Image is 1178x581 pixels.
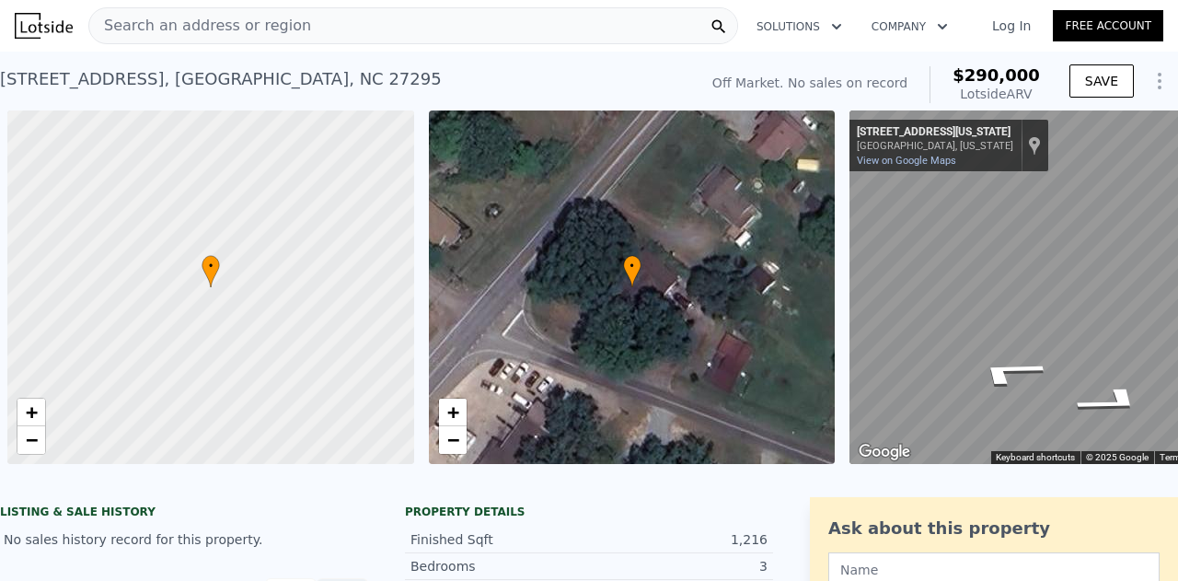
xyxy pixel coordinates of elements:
[1086,452,1149,462] span: © 2025 Google
[953,85,1040,103] div: Lotside ARV
[202,255,220,287] div: •
[854,440,915,464] a: Open this area in Google Maps (opens a new window)
[857,10,963,43] button: Company
[1069,64,1134,98] button: SAVE
[828,516,1160,541] div: Ask about this property
[439,399,467,426] a: Zoom in
[857,155,956,167] a: View on Google Maps
[589,530,768,549] div: 1,216
[15,13,73,39] img: Lotside
[623,258,641,274] span: •
[405,505,773,519] div: Property details
[17,426,45,454] a: Zoom out
[623,255,641,287] div: •
[202,258,220,274] span: •
[712,74,907,92] div: Off Market. No sales on record
[439,426,467,454] a: Zoom out
[89,15,311,37] span: Search an address or region
[410,530,589,549] div: Finished Sqft
[1028,135,1041,156] a: Show location on map
[26,428,38,451] span: −
[996,451,1075,464] button: Keyboard shortcuts
[410,557,589,575] div: Bedrooms
[857,140,1013,152] div: [GEOGRAPHIC_DATA], [US_STATE]
[446,428,458,451] span: −
[1141,63,1178,99] button: Show Options
[970,17,1053,35] a: Log In
[446,401,458,424] span: +
[941,351,1076,394] path: Go Northeast, N North Carolina Hwy 150
[1053,10,1163,41] a: Free Account
[26,401,38,424] span: +
[953,65,1040,85] span: $290,000
[857,125,1013,140] div: [STREET_ADDRESS][US_STATE]
[854,440,915,464] img: Google
[589,557,768,575] div: 3
[742,10,857,43] button: Solutions
[17,399,45,426] a: Zoom in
